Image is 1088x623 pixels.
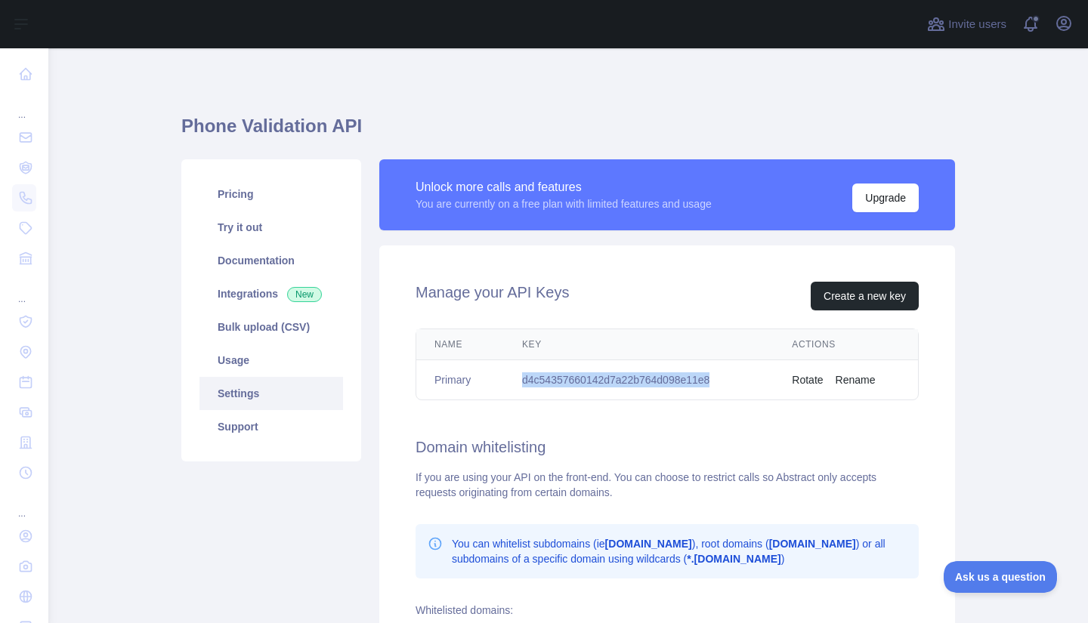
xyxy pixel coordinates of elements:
[199,277,343,310] a: Integrations New
[199,177,343,211] a: Pricing
[416,436,919,458] h2: Domain whitelisting
[948,16,1006,33] span: Invite users
[836,372,876,387] button: Rename
[12,489,36,520] div: ...
[416,282,569,310] h2: Manage your API Keys
[924,12,1009,36] button: Invite users
[792,372,823,387] button: Rotate
[811,282,919,310] button: Create a new key
[687,553,780,565] b: *.[DOMAIN_NAME]
[452,536,907,566] p: You can whitelist subdomains (ie ), root domains ( ) or all subdomains of a specific domain using...
[287,287,322,302] span: New
[199,344,343,377] a: Usage
[416,470,919,500] div: If you are using your API on the front-end. You can choose to restrict calls so Abstract only acc...
[199,310,343,344] a: Bulk upload (CSV)
[416,178,712,196] div: Unlock more calls and features
[944,561,1058,593] iframe: Toggle Customer Support
[605,538,692,550] b: [DOMAIN_NAME]
[199,377,343,410] a: Settings
[416,329,504,360] th: Name
[504,329,774,360] th: Key
[12,275,36,305] div: ...
[852,184,919,212] button: Upgrade
[416,196,712,211] div: You are currently on a free plan with limited features and usage
[769,538,856,550] b: [DOMAIN_NAME]
[199,211,343,244] a: Try it out
[774,329,918,360] th: Actions
[199,244,343,277] a: Documentation
[181,114,955,150] h1: Phone Validation API
[416,604,513,616] label: Whitelisted domains:
[416,360,504,400] td: Primary
[12,91,36,121] div: ...
[199,410,343,443] a: Support
[504,360,774,400] td: d4c54357660142d7a22b764d098e11e8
